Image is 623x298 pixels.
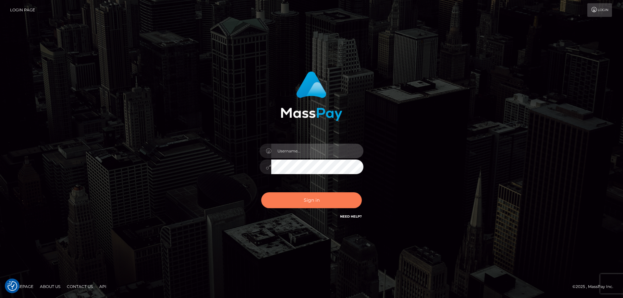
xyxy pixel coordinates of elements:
a: About Us [37,281,63,292]
img: MassPay Login [281,71,342,121]
img: Revisit consent button [7,281,17,291]
button: Consent Preferences [7,281,17,291]
a: Contact Us [64,281,95,292]
a: Login [587,3,612,17]
button: Sign in [261,192,362,208]
a: Homepage [7,281,36,292]
input: Username... [271,144,363,158]
div: © 2025 , MassPay Inc. [572,283,618,290]
a: API [97,281,109,292]
a: Login Page [10,3,35,17]
a: Need Help? [340,214,362,219]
